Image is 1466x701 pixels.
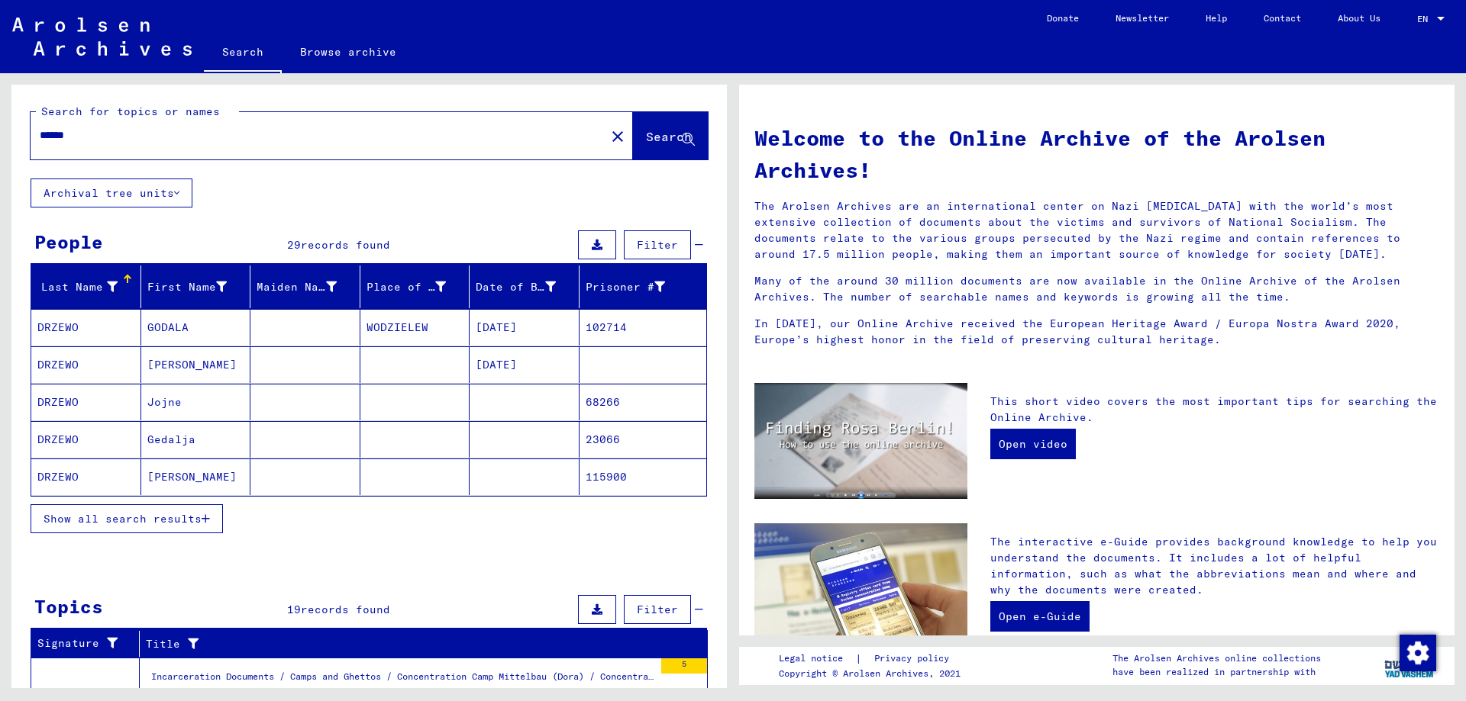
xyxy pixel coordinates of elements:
[360,309,470,346] mat-cell: WODZIELEW
[1417,13,1428,24] mat-select-trigger: EN
[470,309,580,346] mat-cell: [DATE]
[661,658,707,674] div: 5
[37,635,120,651] div: Signature
[257,275,360,299] div: Maiden Name
[779,667,967,680] p: Copyright © Arolsen Archives, 2021
[147,275,250,299] div: First Name
[287,238,301,252] span: 29
[754,523,967,665] img: eguide.jpg
[287,603,301,616] span: 19
[580,265,707,308] mat-header-cell: Prisoner #
[257,279,337,295] div: Maiden Name
[637,238,678,252] span: Filter
[204,34,282,73] a: Search
[476,279,556,295] div: Date of Birth
[282,34,415,70] a: Browse archive
[31,384,141,420] mat-cell: DRZEWO
[34,593,103,620] div: Topics
[31,421,141,458] mat-cell: DRZEWO
[37,632,139,656] div: Signature
[44,512,202,526] span: Show all search results
[754,383,967,499] img: video.jpg
[754,316,1439,348] p: In [DATE], our Online Archive received the European Heritage Award / Europa Nostra Award 2020, Eu...
[141,384,251,420] mat-cell: Jojne
[586,275,689,299] div: Prisoner #
[580,384,707,420] mat-cell: 68266
[754,122,1439,186] h1: Welcome to the Online Archive of the Arolsen Archives!
[141,265,251,308] mat-header-cell: First Name
[31,178,192,207] button: Archival tree units
[1112,665,1321,679] p: have been realized in partnership with
[250,265,360,308] mat-header-cell: Maiden Name
[146,632,689,656] div: Title
[637,603,678,616] span: Filter
[147,279,228,295] div: First Name
[41,105,220,118] mat-label: Search for topics or names
[779,651,967,667] div: |
[1400,635,1436,671] img: Zustimmung ändern
[31,346,141,383] mat-cell: DRZEWO
[646,129,692,144] span: Search
[366,275,470,299] div: Place of Birth
[146,636,670,652] div: Title
[779,651,855,667] a: Legal notice
[586,279,666,295] div: Prisoner #
[580,421,707,458] mat-cell: 23066
[31,309,141,346] mat-cell: DRZEWO
[31,504,223,533] button: Show all search results
[141,309,251,346] mat-cell: GODALA
[151,670,654,691] div: Incarceration Documents / Camps and Ghettos / Concentration Camp Mittelbau (Dora) / Concentration...
[12,18,192,56] img: Arolsen_neg.svg
[624,595,691,624] button: Filter
[470,346,580,383] mat-cell: [DATE]
[301,238,390,252] span: records found
[360,265,470,308] mat-header-cell: Place of Birth
[633,112,708,159] button: Search
[990,534,1439,598] p: The interactive e-Guide provides background knowledge to help you understand the documents. It in...
[990,429,1076,459] a: Open video
[476,275,579,299] div: Date of Birth
[470,265,580,308] mat-header-cell: Date of Birth
[580,309,707,346] mat-cell: 102714
[1381,646,1439,684] img: yv_logo.png
[141,421,251,458] mat-cell: Gedalja
[141,346,251,383] mat-cell: [PERSON_NAME]
[31,265,141,308] mat-header-cell: Last Name
[609,127,627,146] mat-icon: close
[580,458,707,495] mat-cell: 115900
[1112,651,1321,665] p: The Arolsen Archives online collections
[990,601,1090,632] a: Open e-Guide
[34,228,103,256] div: People
[37,279,118,295] div: Last Name
[366,279,447,295] div: Place of Birth
[141,458,251,495] mat-cell: [PERSON_NAME]
[301,603,390,616] span: records found
[754,198,1439,262] p: The Arolsen Archives are an international center on Nazi [MEDICAL_DATA] with the world’s most ext...
[862,651,967,667] a: Privacy policy
[602,121,633,151] button: Clear
[624,230,691,259] button: Filter
[754,273,1439,305] p: Many of the around 30 million documents are now available in the Online Archive of the Arolsen Ar...
[990,394,1439,426] p: This short video covers the most important tips for searching the Online Archive.
[37,275,140,299] div: Last Name
[31,458,141,495] mat-cell: DRZEWO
